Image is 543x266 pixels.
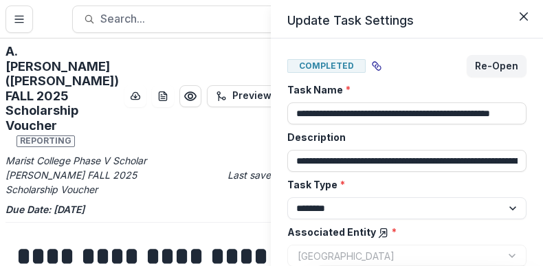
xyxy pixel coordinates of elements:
span: Completed [287,59,366,73]
button: Close [513,5,535,27]
label: Associated Entity [287,225,518,239]
label: Task Name [287,82,518,97]
button: View dependent tasks [366,55,388,77]
label: Task Type [287,177,518,192]
label: Description [287,130,518,144]
button: Re-Open [467,55,527,77]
